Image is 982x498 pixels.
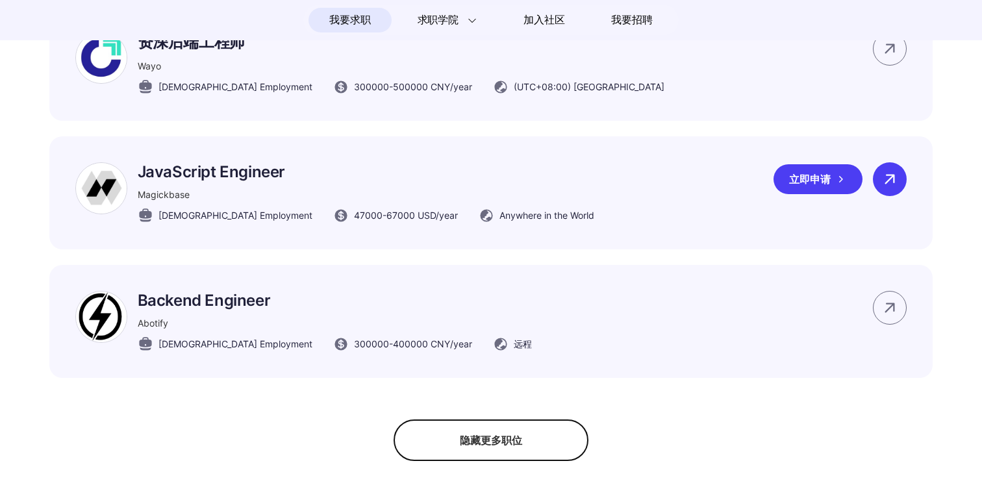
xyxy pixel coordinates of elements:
[774,164,862,194] div: 立即申请
[514,80,664,93] span: (UTC+08:00) [GEOGRAPHIC_DATA]
[354,337,472,351] span: 300000 - 400000 CNY /year
[138,189,190,200] span: Magickbase
[138,60,161,71] span: Wayo
[499,208,594,222] span: Anywhere in the World
[158,80,312,93] span: [DEMOGRAPHIC_DATA] Employment
[158,208,312,222] span: [DEMOGRAPHIC_DATA] Employment
[138,317,168,329] span: Abotify
[611,12,652,28] span: 我要招聘
[138,162,594,181] p: JavaScript Engineer
[138,32,664,53] p: 资深后端工程师
[523,10,564,31] span: 加入社区
[394,419,588,461] div: 隐藏更多职位
[329,10,370,31] span: 我要求职
[158,337,312,351] span: [DEMOGRAPHIC_DATA] Employment
[774,164,873,194] a: 立即申请
[354,80,472,93] span: 300000 - 500000 CNY /year
[514,337,532,351] span: 远程
[138,291,532,310] p: Backend Engineer
[354,208,458,222] span: 47000 - 67000 USD /year
[418,12,459,28] span: 求职学院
